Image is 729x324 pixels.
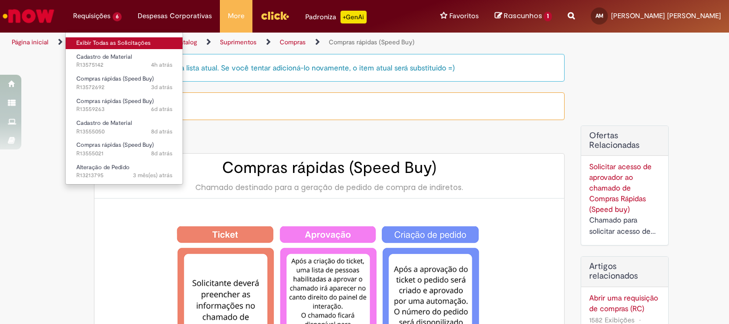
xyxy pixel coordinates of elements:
span: Compras rápidas (Speed Buy) [76,75,154,83]
span: R13572692 [76,83,172,92]
a: Aberto R13575142 : Cadastro de Material [66,51,183,71]
div: Ofertas Relacionadas [581,125,669,246]
img: click_logo_yellow_360x200.png [260,7,289,23]
span: AM [596,12,604,19]
span: Compras rápidas (Speed Buy) [76,141,154,149]
a: Aberto R13213795 : Alteração de Pedido [66,162,183,181]
ul: Requisições [65,32,183,185]
a: Aberto R13555050 : Cadastro de Material [66,117,183,137]
span: R13555021 [76,149,172,158]
span: R13559263 [76,105,172,114]
time: 22/09/2025 13:00:37 [151,128,172,136]
a: Compras [280,38,306,46]
a: Aberto R13572692 : Compras rápidas (Speed Buy) [66,73,183,93]
span: More [228,11,244,21]
time: 23/09/2025 14:17:08 [151,105,172,113]
a: Compras rápidas (Speed Buy) [329,38,415,46]
span: 8d atrás [151,128,172,136]
a: Solicitar acesso de aprovador ao chamado de Compras Rápidas (Speed buy) [589,162,652,214]
span: 6 [113,12,122,21]
span: Alteração de Pedido [76,163,130,171]
a: Aberto R13555021 : Compras rápidas (Speed Buy) [66,139,183,159]
a: Página inicial [12,38,49,46]
p: +GenAi [340,11,367,23]
span: 8d atrás [151,149,172,157]
span: Cadastro de Material [76,119,132,127]
h2: Ofertas Relacionadas [589,131,660,150]
a: Rascunhos [495,11,552,21]
span: Requisições [73,11,110,21]
span: Despesas Corporativas [138,11,212,21]
span: R13555050 [76,128,172,136]
span: 3 mês(es) atrás [133,171,172,179]
div: Chamado para solicitar acesso de aprovador ao ticket de Speed buy [589,215,660,237]
span: 1 [544,12,552,21]
h3: Artigos relacionados [589,262,660,281]
div: Padroniza [305,11,367,23]
time: 29/09/2025 09:02:07 [151,61,172,69]
a: Exibir Todas as Solicitações [66,37,183,49]
a: Suprimentos [220,38,257,46]
span: R13575142 [76,61,172,69]
time: 27/09/2025 09:21:38 [151,83,172,91]
span: Cadastro de Material [76,53,132,61]
span: [PERSON_NAME] [PERSON_NAME] [611,11,721,20]
div: Chamado destinado para a geração de pedido de compra de indiretos. [105,182,553,193]
h2: Compras rápidas (Speed Buy) [105,159,553,177]
span: Compras rápidas (Speed Buy) [76,97,154,105]
span: Rascunhos [504,11,542,21]
span: 4h atrás [151,61,172,69]
a: Aberto R13559263 : Compras rápidas (Speed Buy) [66,96,183,115]
time: 22/09/2025 12:48:24 [151,149,172,157]
div: Obrigatório um anexo. [94,92,565,120]
img: ServiceNow [1,5,56,27]
time: 25/06/2025 13:16:11 [133,171,172,179]
a: Abrir uma requisição de compras (RC) [589,293,660,314]
span: Favoritos [449,11,479,21]
span: R13213795 [76,171,172,180]
div: Este item já está em sua lista atual. Se você tentar adicioná-lo novamente, o item atual será sub... [94,54,565,82]
span: 3d atrás [151,83,172,91]
span: 6d atrás [151,105,172,113]
ul: Trilhas de página [8,33,478,52]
